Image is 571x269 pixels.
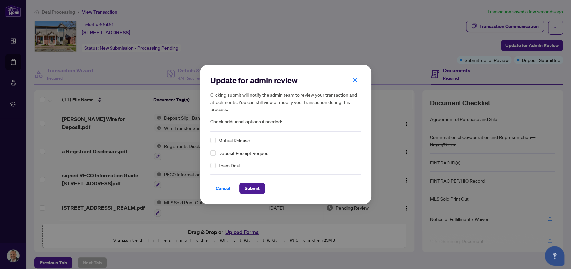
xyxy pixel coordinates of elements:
span: Submit [245,183,260,194]
h5: Clicking submit will notify the admin team to review your transaction and attachments. You can st... [210,91,361,113]
span: close [353,78,357,82]
span: Mutual Release [218,137,250,144]
span: Team Deal [218,162,240,169]
button: Open asap [545,246,564,266]
span: Cancel [216,183,230,194]
h2: Update for admin review [210,75,361,86]
span: Check additional options if needed: [210,118,361,126]
button: Submit [239,183,265,194]
button: Cancel [210,183,236,194]
span: Deposit Receipt Request [218,149,270,157]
